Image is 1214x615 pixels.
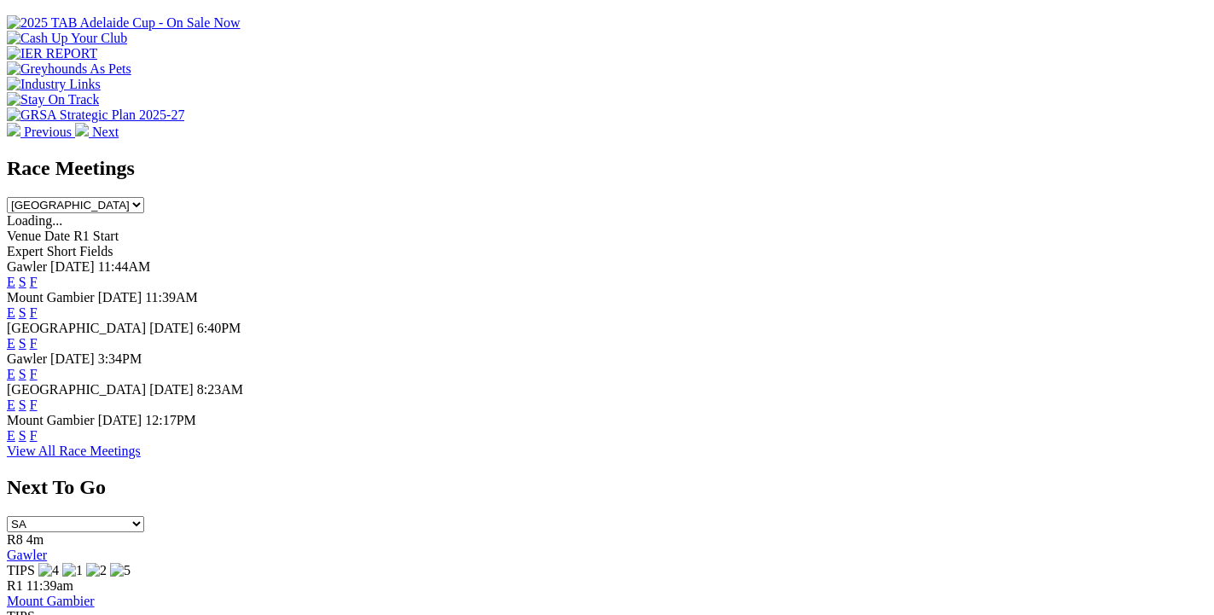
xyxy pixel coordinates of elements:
a: S [19,305,26,320]
img: chevron-right-pager-white.svg [75,123,89,136]
span: 11:39AM [145,290,198,305]
a: S [19,275,26,289]
a: E [7,336,15,351]
img: Greyhounds As Pets [7,61,131,77]
span: [DATE] [149,382,194,397]
a: View All Race Meetings [7,444,141,458]
a: Mount Gambier [7,594,95,608]
a: F [30,428,38,443]
a: Next [75,125,119,139]
a: E [7,428,15,443]
span: Short [47,244,77,258]
span: Venue [7,229,41,243]
span: TIPS [7,563,35,577]
span: 6:40PM [197,321,241,335]
a: S [19,428,26,443]
img: 5 [110,563,131,578]
a: E [7,367,15,381]
span: R1 Start [73,229,119,243]
a: S [19,367,26,381]
span: Gawler [7,259,47,274]
span: 12:17PM [145,413,196,427]
span: 4m [26,532,44,547]
span: Gawler [7,351,47,366]
span: Loading... [7,213,62,228]
span: 11:39am [26,578,73,593]
img: Industry Links [7,77,101,92]
span: Expert [7,244,44,258]
span: [GEOGRAPHIC_DATA] [7,382,146,397]
h2: Next To Go [7,476,1207,499]
a: E [7,275,15,289]
span: [DATE] [98,290,142,305]
img: GRSA Strategic Plan 2025-27 [7,107,184,123]
span: Fields [79,244,113,258]
img: Stay On Track [7,92,99,107]
img: 1 [62,563,83,578]
img: 4 [38,563,59,578]
span: 11:44AM [98,259,151,274]
span: Date [44,229,70,243]
a: F [30,367,38,381]
img: 2 [86,563,107,578]
span: Next [92,125,119,139]
a: F [30,275,38,289]
img: 2025 TAB Adelaide Cup - On Sale Now [7,15,241,31]
a: E [7,305,15,320]
span: 3:34PM [98,351,142,366]
span: [DATE] [50,259,95,274]
span: [DATE] [50,351,95,366]
span: R1 [7,578,23,593]
h2: Race Meetings [7,157,1207,180]
a: F [30,305,38,320]
span: [GEOGRAPHIC_DATA] [7,321,146,335]
span: R8 [7,532,23,547]
img: chevron-left-pager-white.svg [7,123,20,136]
a: E [7,397,15,412]
span: Mount Gambier [7,290,95,305]
a: Gawler [7,548,47,562]
a: S [19,336,26,351]
span: 8:23AM [197,382,243,397]
span: [DATE] [98,413,142,427]
span: Mount Gambier [7,413,95,427]
img: Cash Up Your Club [7,31,127,46]
a: Previous [7,125,75,139]
a: F [30,336,38,351]
img: IER REPORT [7,46,97,61]
a: S [19,397,26,412]
span: Previous [24,125,72,139]
a: F [30,397,38,412]
span: [DATE] [149,321,194,335]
